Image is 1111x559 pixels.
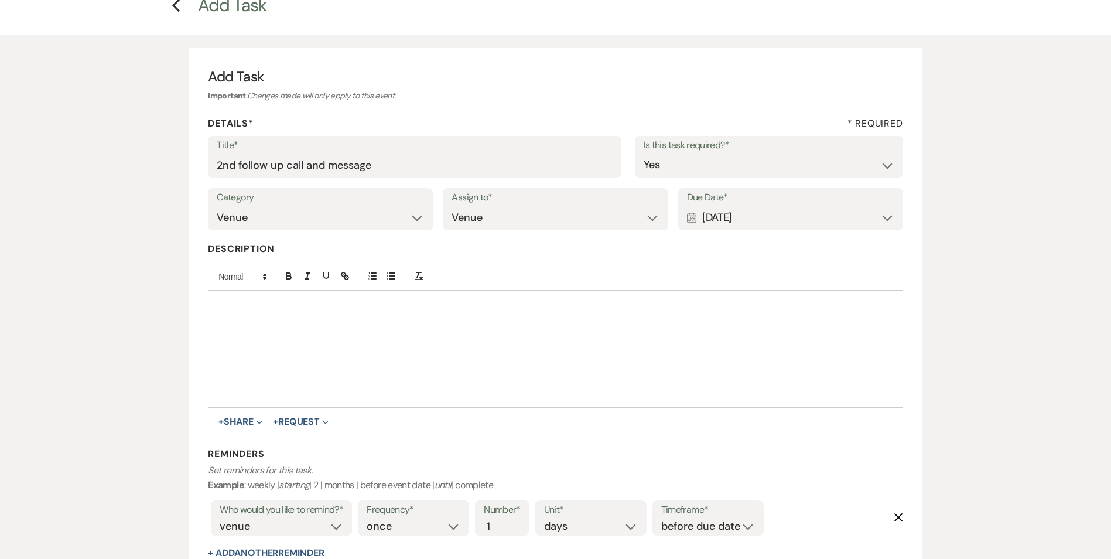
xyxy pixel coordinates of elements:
[208,479,244,491] b: Example
[661,502,755,519] label: Timeframe*
[208,67,903,87] h3: Add Task
[367,502,460,519] label: Frequency*
[644,137,894,154] label: Is this task required?*
[452,189,659,206] label: Assign to*
[687,189,894,206] label: Due Date*
[217,189,424,206] label: Category
[217,137,613,154] label: Title*
[218,417,262,427] button: Share
[544,502,638,519] label: Unit*
[687,206,894,229] div: [DATE]
[208,548,324,558] button: + AddAnotherReminder
[208,90,903,102] h6: :
[208,463,903,493] p: : weekly | | 2 | months | before event date | | complete
[208,117,253,129] b: Details*
[218,417,224,427] span: +
[273,417,329,427] button: Request
[279,479,309,491] i: starting
[208,241,903,258] label: Description
[847,117,903,130] h4: * Required
[220,502,343,519] label: Who would you like to remind?*
[484,502,521,519] label: Number*
[208,448,903,461] h3: Reminders
[208,464,312,476] i: Set reminders for this task.
[273,417,278,427] span: +
[247,90,395,101] i: Changes made will only apply to this event.
[435,479,452,491] i: until
[208,90,245,101] b: Important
